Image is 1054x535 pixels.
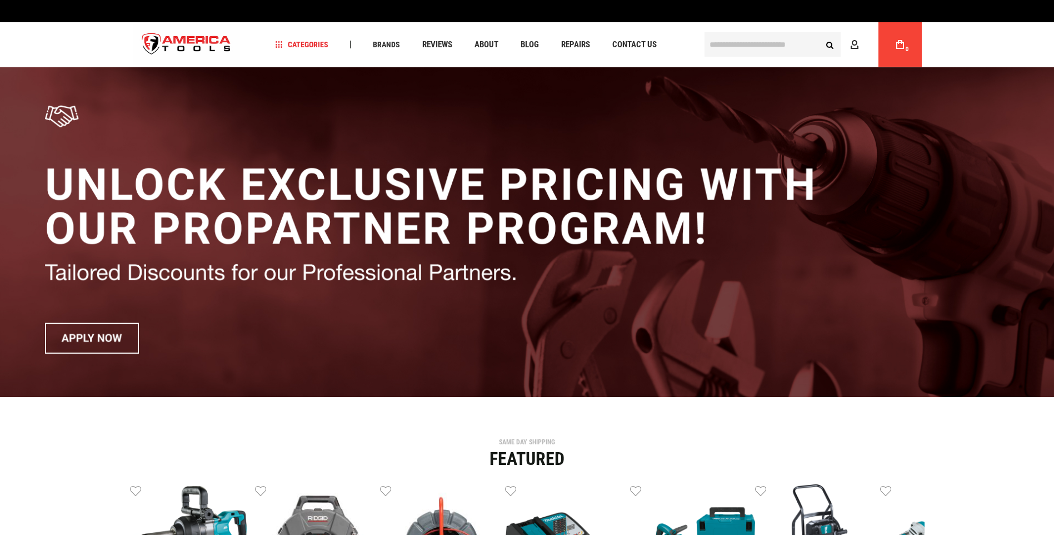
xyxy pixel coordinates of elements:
[130,439,925,445] div: SAME DAY SHIPPING
[275,41,328,48] span: Categories
[561,41,590,49] span: Repairs
[417,37,457,52] a: Reviews
[368,37,405,52] a: Brands
[890,22,911,67] a: 0
[373,41,400,48] span: Brands
[469,37,503,52] a: About
[474,41,498,49] span: About
[422,41,452,49] span: Reviews
[556,37,595,52] a: Repairs
[133,24,241,66] img: America Tools
[607,37,662,52] a: Contact Us
[516,37,544,52] a: Blog
[521,41,539,49] span: Blog
[820,34,841,55] button: Search
[612,41,657,49] span: Contact Us
[133,24,241,66] a: store logo
[906,46,909,52] span: 0
[270,37,333,52] a: Categories
[130,450,925,468] div: Featured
